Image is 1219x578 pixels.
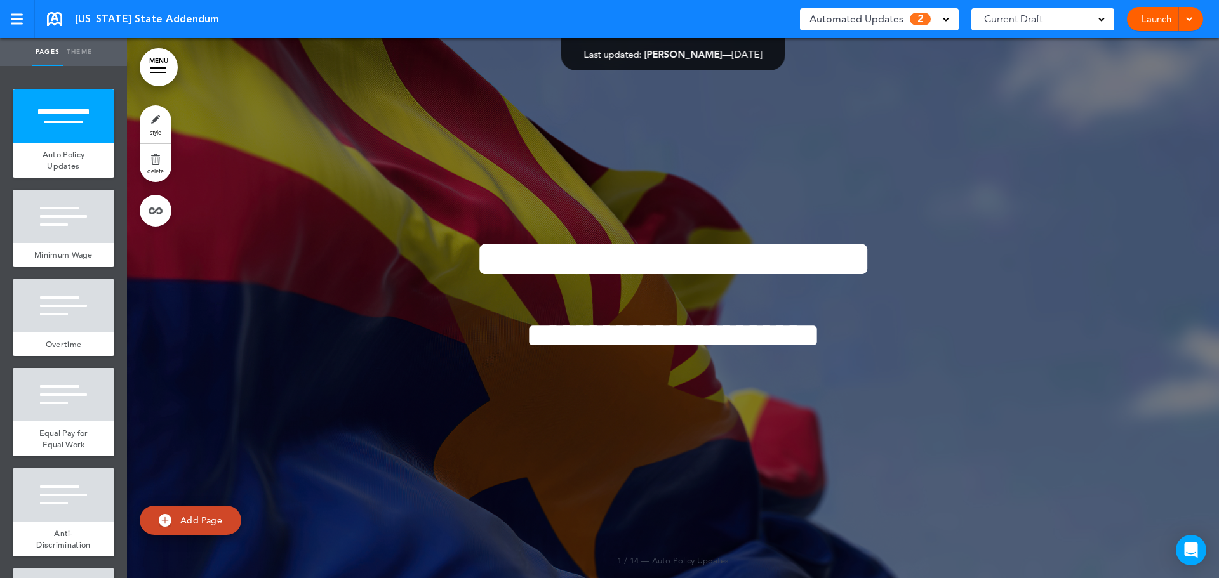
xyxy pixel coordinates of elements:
span: Last updated: [584,48,642,60]
a: Minimum Wage [13,243,114,267]
a: Add Page [140,506,241,535]
span: Anti-Discrimination [36,528,90,550]
span: [DATE] [732,48,763,60]
div: — [584,49,763,59]
span: [US_STATE] State Addendum [75,12,219,26]
span: Auto Policy Updates [652,555,729,565]
span: style [150,128,161,136]
a: Pages [32,38,63,66]
img: add.svg [159,514,171,527]
span: 1 / 14 [617,555,639,565]
span: Auto Policy Updates [43,149,84,171]
span: Minimum Wage [34,249,93,260]
a: Launch [1136,7,1176,31]
span: delete [147,167,164,174]
span: Automated Updates [809,10,903,28]
span: Current Draft [984,10,1042,28]
span: [PERSON_NAME] [644,48,723,60]
a: MENU [140,48,178,86]
a: Overtime [13,332,114,357]
span: 2 [910,13,931,25]
a: delete [140,144,171,182]
span: Overtime [46,339,81,350]
span: Equal Pay for Equal Work [39,428,88,450]
a: Auto Policy Updates [13,143,114,178]
a: Anti-Discrimination [13,522,114,556]
span: — [641,555,649,565]
div: Open Intercom Messenger [1176,535,1206,565]
span: Add Page [180,515,222,526]
a: Theme [63,38,95,66]
a: Equal Pay for Equal Work [13,421,114,456]
a: style [140,105,171,143]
